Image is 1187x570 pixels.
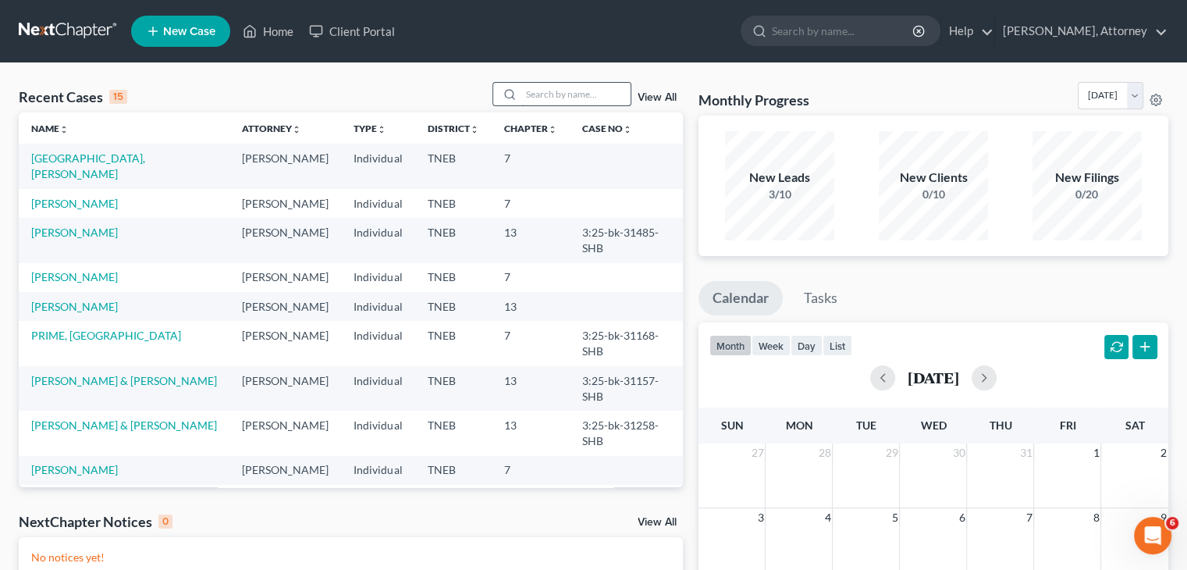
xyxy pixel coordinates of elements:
td: Individual [341,321,414,365]
span: Fri [1059,419,1075,432]
span: Wed [920,419,946,432]
h2: [DATE] [908,369,959,386]
td: [PERSON_NAME] [229,456,341,485]
div: 0/10 [879,187,988,202]
td: TNEB [414,189,491,218]
span: 31 [1018,444,1033,462]
i: unfold_more [59,125,69,134]
span: 8 [1091,508,1100,527]
td: 3:25-bk-31157-SHB [569,366,682,411]
td: TNEB [414,263,491,292]
a: [PERSON_NAME] [31,197,118,210]
div: 3/10 [725,187,834,202]
a: Districtunfold_more [427,123,478,134]
i: unfold_more [377,125,386,134]
td: [PERSON_NAME] [229,218,341,262]
td: 3:25-bk-31258-SHB [569,411,682,455]
a: [PERSON_NAME] & [PERSON_NAME] [31,374,217,387]
td: TNEB [414,366,491,411]
span: 5 [890,508,899,527]
span: 6 [957,508,966,527]
p: No notices yet! [31,550,670,565]
td: [PERSON_NAME] [229,411,341,455]
td: 13 [491,292,569,321]
a: Chapterunfold_more [503,123,556,134]
a: Home [235,17,301,45]
td: 13 [491,366,569,411]
td: TNEB [414,218,491,262]
button: day [791,335,823,356]
button: month [709,335,752,356]
a: [GEOGRAPHIC_DATA], [PERSON_NAME] [31,151,145,180]
td: [PERSON_NAME] [229,144,341,188]
span: Tue [856,419,876,432]
a: [PERSON_NAME] [31,226,118,239]
td: Individual [341,485,414,514]
input: Search by name... [772,16,915,45]
td: 7 [491,189,569,218]
td: Individual [341,456,414,485]
td: TNEB [414,411,491,455]
a: Client Portal [301,17,403,45]
span: 30 [951,444,966,462]
td: TNEB [414,144,491,188]
button: week [752,335,791,356]
button: list [823,335,852,356]
td: 3:25-bk-31168-SHB [569,321,682,365]
td: Individual [341,366,414,411]
a: [PERSON_NAME], Attorney [995,17,1167,45]
td: Individual [341,411,414,455]
td: Individual [341,263,414,292]
td: 13 [491,218,569,262]
span: 29 [883,444,899,462]
td: TNEB [414,292,491,321]
span: 27 [749,444,765,462]
td: 7 [491,456,569,485]
div: New Clients [879,169,988,187]
td: [PERSON_NAME] [229,263,341,292]
a: [PERSON_NAME] & [PERSON_NAME] [31,419,217,432]
span: Sun [720,419,743,432]
td: 7 [491,263,569,292]
td: 7 [491,144,569,188]
span: New Case [163,26,215,37]
h3: Monthly Progress [698,91,809,109]
a: Case Nounfold_more [581,123,631,134]
td: TNEB [414,456,491,485]
td: [PERSON_NAME] [229,366,341,411]
td: 7 [491,321,569,365]
td: 3:25-bk-31485-SHB [569,218,682,262]
td: [PERSON_NAME] [229,189,341,218]
div: New Leads [725,169,834,187]
a: Attorneyunfold_more [242,123,301,134]
a: [PERSON_NAME] [31,270,118,283]
span: 9 [1159,508,1168,527]
a: [PERSON_NAME] [31,300,118,313]
a: Help [941,17,993,45]
span: Thu [989,419,1011,432]
a: Nameunfold_more [31,123,69,134]
a: Typeunfold_more [354,123,386,134]
span: Sat [1125,419,1144,432]
td: [PERSON_NAME] [229,321,341,365]
td: TNEB [414,321,491,365]
div: New Filings [1032,169,1142,187]
td: [PERSON_NAME] [229,292,341,321]
div: 15 [109,90,127,104]
td: Individual [341,218,414,262]
i: unfold_more [292,125,301,134]
span: 28 [816,444,832,462]
span: 6 [1166,517,1178,529]
span: Mon [785,419,812,432]
td: TNEB [414,485,491,514]
td: Individual [341,189,414,218]
span: 7 [1024,508,1033,527]
span: 3 [755,508,765,527]
input: Search by name... [521,83,631,105]
div: Recent Cases [19,87,127,106]
td: Individual [341,144,414,188]
i: unfold_more [547,125,556,134]
div: NextChapter Notices [19,512,172,531]
a: Tasks [790,281,851,315]
i: unfold_more [622,125,631,134]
